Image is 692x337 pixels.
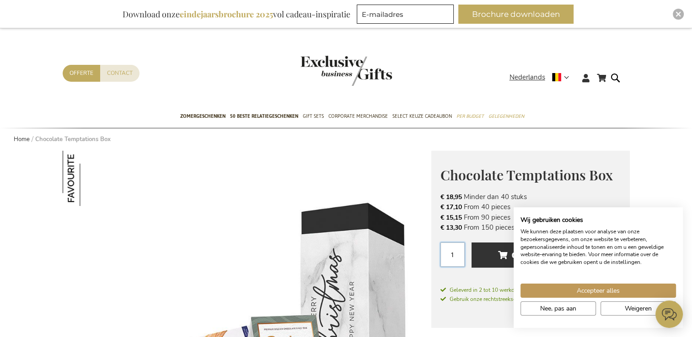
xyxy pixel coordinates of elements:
span: € 17,10 [440,203,462,211]
img: Close [676,11,681,17]
span: Gebruik onze rechtstreekse verzendservice [440,295,553,303]
div: Nederlands [510,72,575,83]
button: Accepteer alle cookies [520,284,676,298]
span: 50 beste relatiegeschenken [230,111,298,121]
span: Per Budget [456,111,484,121]
li: From 90 pieces [440,212,621,222]
h2: Wij gebruiken cookies [520,216,676,224]
span: Ontwerp en voeg toe [498,248,594,263]
span: Gift Sets [303,111,324,121]
img: Exclusive Business gifts logo [300,56,392,86]
li: Minder dan 40 stuks [440,192,621,202]
span: Accepteer alles [577,286,620,295]
b: eindejaarsbrochure 2025 [180,9,273,20]
form: marketing offers and promotions [357,5,456,26]
img: Chocolate Temptations Box [63,151,118,206]
iframe: belco-activator-frame [655,300,683,328]
span: € 18,95 [440,193,462,201]
strong: Chocolate Temptations Box [35,135,111,143]
input: E-mailadres [357,5,454,24]
span: Zomergeschenken [180,111,225,121]
li: From 150 pieces [440,222,621,232]
span: € 13,30 [440,223,462,232]
button: Ontwerp en voeg toe [472,242,620,268]
a: Offerte [63,65,100,82]
li: From 40 pieces [440,202,621,212]
div: Close [673,9,684,20]
span: Select Keuze Cadeaubon [392,111,452,121]
span: Corporate Merchandise [328,111,388,121]
span: Nederlands [510,72,545,83]
p: We kunnen deze plaatsen voor analyse van onze bezoekersgegevens, om onze website te verbeteren, g... [520,228,676,266]
a: store logo [300,56,346,86]
a: Geleverd in 2 tot 10 werkdagen [440,286,621,294]
span: Weigeren [625,304,652,313]
span: € 15,15 [440,213,462,222]
span: Gelegenheden [488,111,524,121]
a: Gebruik onze rechtstreekse verzendservice [440,294,553,303]
button: Alle cookies weigeren [601,301,676,316]
a: Home [14,135,30,143]
div: Download onze vol cadeau-inspiratie [118,5,354,24]
input: Aantal [440,242,465,267]
button: Brochure downloaden [458,5,574,24]
span: Chocolate Temptations Box [440,166,613,184]
span: Nee, pas aan [540,304,576,313]
a: Contact [100,65,139,82]
button: Pas cookie voorkeuren aan [520,301,596,316]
